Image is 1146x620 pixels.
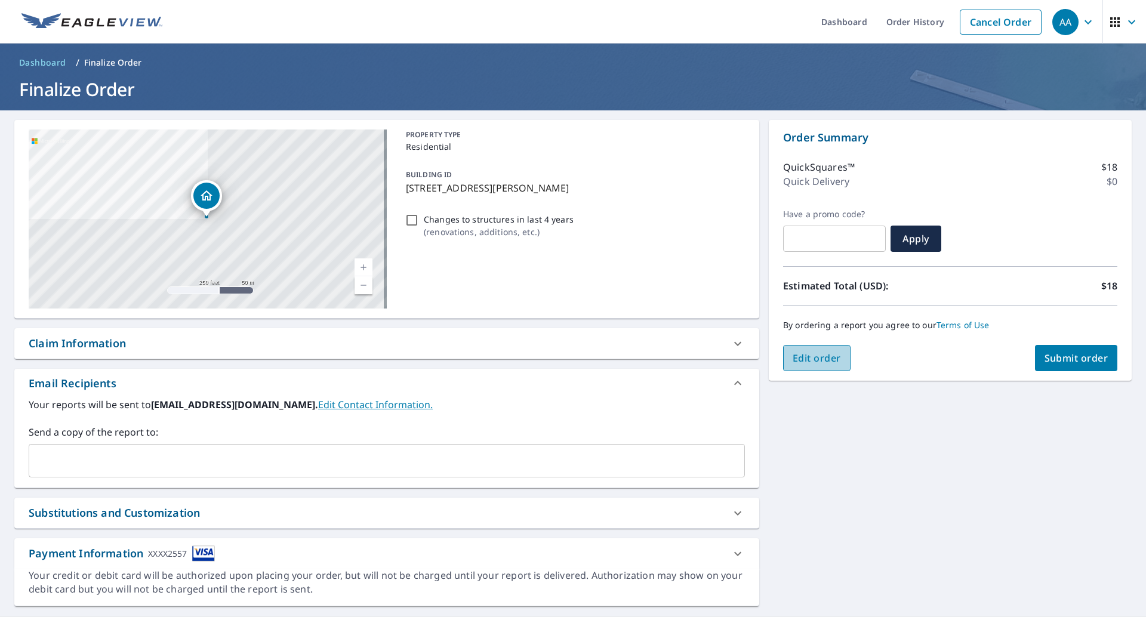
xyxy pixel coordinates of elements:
a: Current Level 17, Zoom In [355,258,372,276]
button: Submit order [1035,345,1118,371]
p: BUILDING ID [406,169,452,180]
a: EditContactInfo [318,398,433,411]
div: XXXX2557 [148,545,187,562]
b: [EMAIL_ADDRESS][DOMAIN_NAME]. [151,398,318,411]
p: [STREET_ADDRESS][PERSON_NAME] [406,181,740,195]
p: $18 [1101,160,1117,174]
p: Changes to structures in last 4 years [424,213,574,226]
div: Substitutions and Customization [29,505,200,521]
h1: Finalize Order [14,77,1132,101]
div: Email Recipients [29,375,116,391]
p: Estimated Total (USD): [783,279,950,293]
div: Claim Information [29,335,126,351]
div: Email Recipients [14,369,759,397]
p: Order Summary [783,129,1117,146]
div: Substitutions and Customization [14,498,759,528]
p: Residential [406,140,740,153]
a: Terms of Use [936,319,990,331]
p: By ordering a report you agree to our [783,320,1117,331]
p: PROPERTY TYPE [406,129,740,140]
span: Apply [900,232,932,245]
img: cardImage [192,545,215,562]
img: EV Logo [21,13,162,31]
div: Payment InformationXXXX2557cardImage [14,538,759,569]
a: Current Level 17, Zoom Out [355,276,372,294]
div: Claim Information [14,328,759,359]
p: QuickSquares™ [783,160,855,174]
label: Send a copy of the report to: [29,425,745,439]
button: Edit order [783,345,851,371]
p: ( renovations, additions, etc. ) [424,226,574,238]
a: Cancel Order [960,10,1042,35]
div: AA [1052,9,1079,35]
button: Apply [891,226,941,252]
p: $18 [1101,279,1117,293]
span: Submit order [1045,351,1108,365]
label: Your reports will be sent to [29,397,745,412]
div: Payment Information [29,545,215,562]
label: Have a promo code? [783,209,886,220]
div: Dropped pin, building 1, Residential property, 2321 Mehaffey Bridge Rd NE North Liberty, IA 52317 [191,180,222,217]
p: $0 [1107,174,1117,189]
p: Finalize Order [84,57,142,69]
a: Dashboard [14,53,71,72]
span: Dashboard [19,57,66,69]
span: Edit order [793,351,841,365]
p: Quick Delivery [783,174,849,189]
li: / [76,55,79,70]
div: Your credit or debit card will be authorized upon placing your order, but will not be charged unt... [29,569,745,596]
nav: breadcrumb [14,53,1132,72]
